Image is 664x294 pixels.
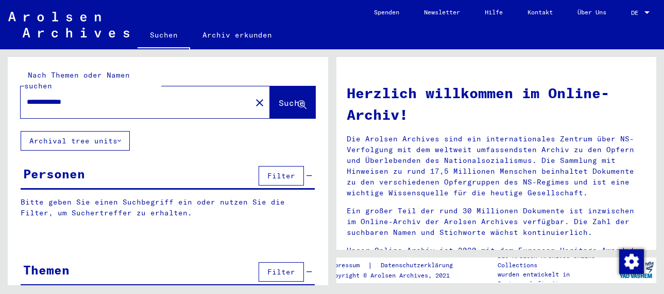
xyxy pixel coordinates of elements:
[267,171,295,180] span: Filter
[23,164,85,183] div: Personen
[327,260,465,271] div: |
[327,260,368,271] a: Impressum
[372,260,465,271] a: Datenschutzerklärung
[249,92,270,113] button: Clear
[138,23,190,49] a: Suchen
[498,270,616,288] p: wurden entwickelt in Partnerschaft mit
[190,23,284,47] a: Archiv erkunden
[270,86,315,118] button: Suche
[279,98,304,108] span: Suche
[617,257,656,283] img: yv_logo.png
[267,267,295,277] span: Filter
[631,9,642,16] span: DE
[259,166,304,186] button: Filter
[347,134,646,198] p: Die Arolsen Archives sind ein internationales Zentrum über NS-Verfolgung mit dem weltweit umfasse...
[347,82,646,125] h1: Herzlich willkommen im Online-Archiv!
[8,12,129,38] img: Arolsen_neg.svg
[498,251,616,270] p: Die Arolsen Archives Online-Collections
[23,261,70,279] div: Themen
[347,206,646,238] p: Ein großer Teil der rund 30 Millionen Dokumente ist inzwischen im Online-Archiv der Arolsen Archi...
[259,262,304,282] button: Filter
[347,245,646,278] p: Unser Online-Archiv ist 2020 mit dem European Heritage Award / Europa Nostra Award 2020 ausgezeic...
[327,271,465,280] p: Copyright © Arolsen Archives, 2021
[24,70,130,90] mat-label: Nach Themen oder Namen suchen
[253,97,266,109] mat-icon: close
[619,249,644,274] img: Zustimmung ändern
[21,131,130,151] button: Archival tree units
[21,197,315,218] p: Bitte geben Sie einen Suchbegriff ein oder nutzen Sie die Filter, um Suchertreffer zu erhalten.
